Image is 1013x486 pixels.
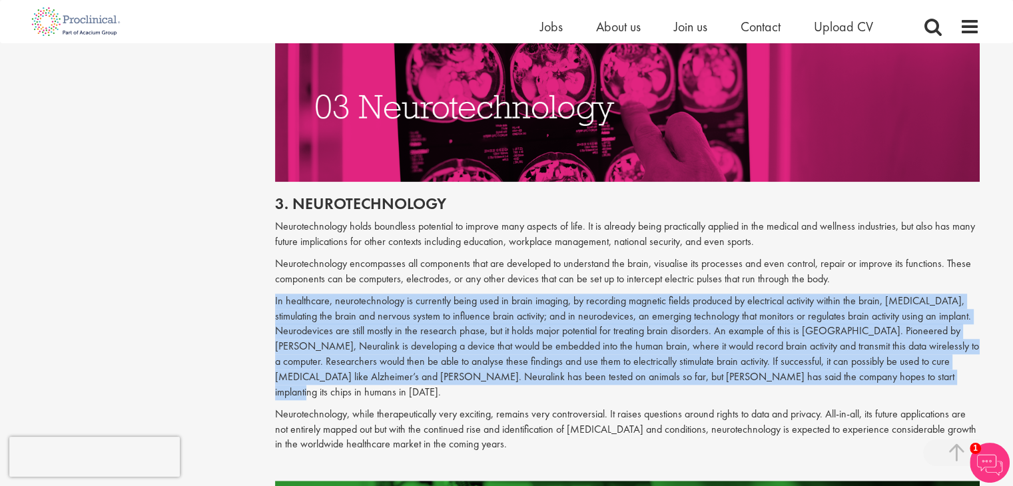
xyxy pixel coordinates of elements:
a: Upload CV [814,18,873,35]
p: Neurotechnology encompasses all components that are developed to understand the brain, visualise ... [275,256,980,287]
a: Jobs [540,18,563,35]
h2: 3. Neurotechnology [275,195,980,212]
a: Join us [674,18,707,35]
a: About us [596,18,641,35]
iframe: reCAPTCHA [9,437,180,477]
img: Chatbot [970,443,1010,483]
a: Contact [741,18,781,35]
p: Neurotechnology, while therapeutically very exciting, remains very controversial. It raises quest... [275,407,980,453]
span: 1 [970,443,981,454]
p: Neurotechnology holds boundless potential to improve many aspects of life. It is already being pr... [275,219,980,250]
p: In healthcare, neurotechnology is currently being used in brain imaging, by recording magnetic fi... [275,294,980,400]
